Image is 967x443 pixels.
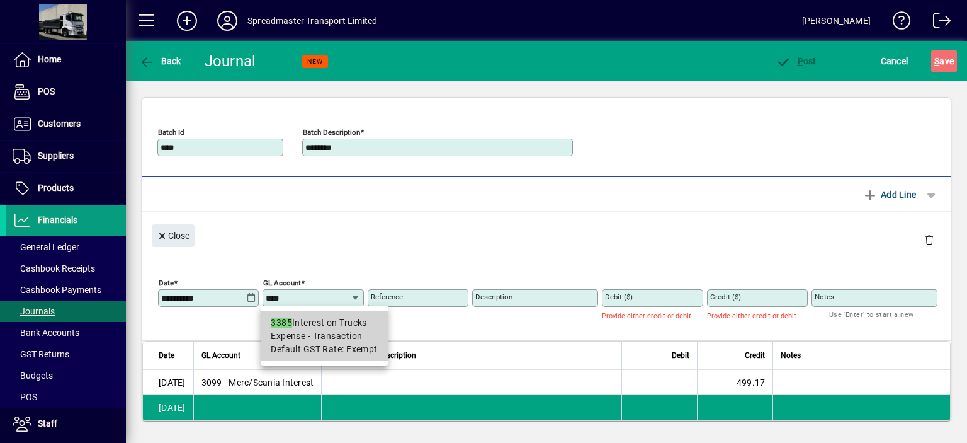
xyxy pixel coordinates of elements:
a: Bank Accounts [6,322,126,343]
span: 3099 - Merc/Scania Interest [201,376,314,389]
a: Budgets [6,365,126,386]
span: S [934,56,939,66]
span: Description [378,348,416,362]
mat-option: 3385 Interest on Trucks [261,311,388,361]
span: Close [157,226,189,246]
span: POS [13,392,37,402]
mat-label: Credit ($) [710,292,741,301]
a: General Ledger [6,236,126,258]
button: Add [167,9,207,32]
td: 499.17 [697,370,772,395]
mat-label: Debit ($) [605,292,633,301]
span: Cancel [881,51,908,71]
span: NEW [307,57,323,66]
span: Cashbook Payments [13,285,101,295]
span: Notes [781,348,801,362]
mat-label: Reference [371,292,403,301]
span: Date [159,348,174,362]
span: Home [38,54,61,64]
em: 3385 [271,318,292,328]
span: Default GST Rate: Exempt [271,343,378,356]
span: Budgets [13,371,53,381]
mat-label: Notes [815,292,834,301]
button: Close [152,224,195,247]
mat-label: Batch Id [158,128,184,137]
span: GL Account [201,348,240,362]
span: Journals [13,306,55,316]
span: Staff [38,418,57,429]
span: ost [776,56,817,66]
td: [DATE] [143,395,193,420]
app-page-header-button: Delete [914,234,944,245]
td: [DATE] [143,370,193,395]
app-page-header-button: Back [126,50,195,72]
a: Suppliers [6,141,126,172]
button: Profile [207,9,247,32]
div: Interest on Trucks [271,316,378,330]
div: [PERSON_NAME] [802,11,871,31]
button: Back [136,50,184,72]
span: Debit [672,348,689,362]
a: Cashbook Payments [6,279,126,301]
span: Suppliers [38,151,74,161]
button: Cancel [878,50,912,72]
span: Credit [745,348,765,362]
mat-label: GL Account [263,279,301,287]
span: Bank Accounts [13,328,79,338]
span: General Ledger [13,242,79,252]
span: Products [38,183,74,193]
a: Cashbook Receipts [6,258,126,279]
span: Financials [38,215,77,225]
a: Journals [6,301,126,322]
div: Journal [205,51,258,71]
a: Home [6,44,126,76]
a: POS [6,386,126,408]
a: Customers [6,108,126,140]
span: Customers [38,118,81,129]
a: Logout [924,3,951,43]
a: Knowledge Base [883,3,911,43]
mat-label: Batch Description [303,128,360,137]
mat-hint: Use 'Enter' to start a new line [829,307,927,334]
a: POS [6,76,126,108]
app-page-header-button: Close [149,229,198,241]
span: Back [139,56,181,66]
button: Save [931,50,957,72]
span: Cashbook Receipts [13,263,95,273]
a: Products [6,173,126,204]
button: Delete [914,224,944,255]
a: Staff [6,408,126,440]
mat-label: Description [475,292,512,301]
span: POS [38,86,55,96]
span: ave [934,51,954,71]
span: Expense - Transaction [271,330,362,343]
button: Post [772,50,820,72]
span: P [798,56,803,66]
div: Spreadmaster Transport Limited [247,11,377,31]
a: GST Returns [6,343,126,365]
span: GST Returns [13,349,69,359]
mat-label: Date [159,279,174,287]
